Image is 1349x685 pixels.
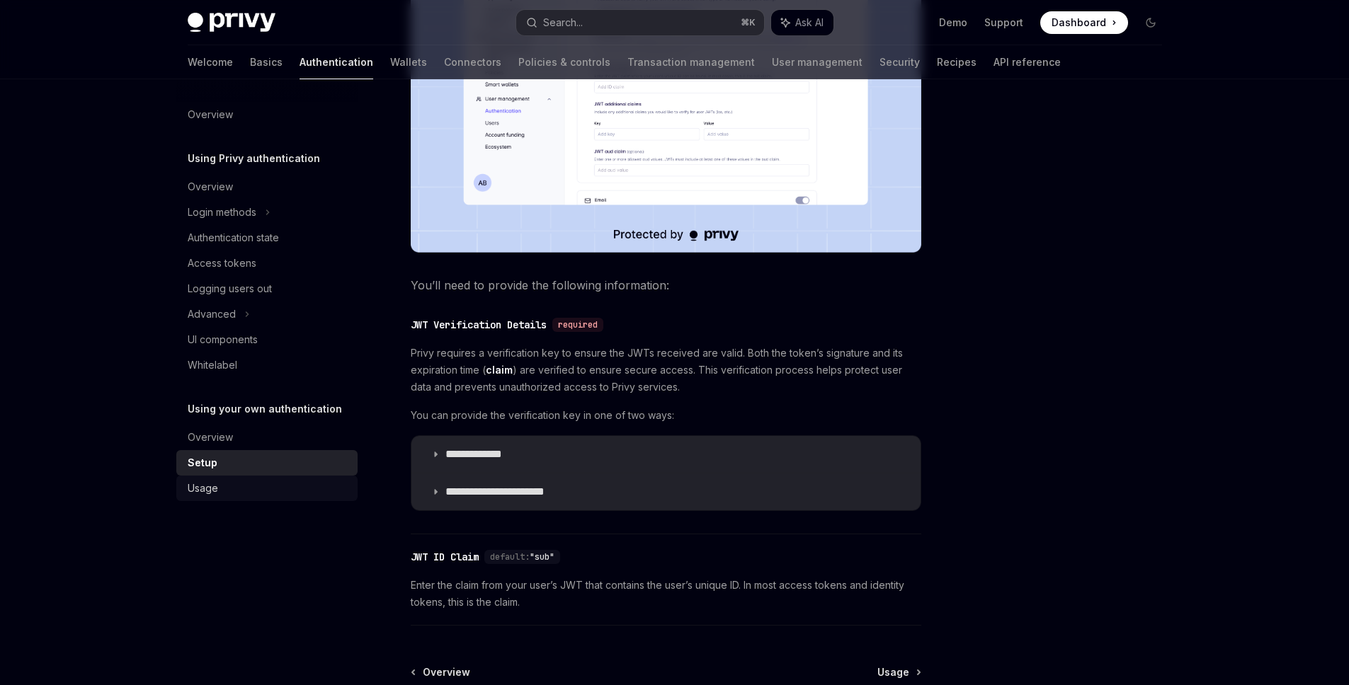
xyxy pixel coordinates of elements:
div: Whitelabel [188,357,237,374]
a: Overview [176,174,358,200]
a: Authentication [300,45,373,79]
span: You’ll need to provide the following information: [411,275,921,295]
button: Search...⌘K [516,10,764,35]
a: Logging users out [176,276,358,301]
a: Overview [412,665,470,679]
a: Setup [176,450,358,476]
a: Demo [939,16,967,30]
span: "sub" [530,551,554,563]
div: Login methods [188,204,256,221]
button: Ask AI [771,10,833,35]
span: Enter the claim from your user’s JWT that contains the user’s unique ID. In most access tokens an... [411,577,921,611]
a: Support [984,16,1023,30]
a: Wallets [390,45,427,79]
h5: Using Privy authentication [188,150,320,167]
div: Usage [188,480,218,497]
a: Overview [176,425,358,450]
div: Authentication state [188,229,279,246]
a: Welcome [188,45,233,79]
div: Overview [188,429,233,446]
a: Access tokens [176,251,358,276]
a: Basics [250,45,283,79]
div: Setup [188,454,217,471]
div: JWT Verification Details [411,318,547,332]
a: User management [772,45,863,79]
div: UI components [188,331,258,348]
a: Connectors [444,45,501,79]
button: Toggle dark mode [1139,11,1162,34]
h5: Using your own authentication [188,401,342,418]
div: JWT ID Claim [411,550,479,564]
a: Transaction management [627,45,755,79]
span: ⌘ K [741,17,756,28]
a: Security [880,45,920,79]
div: Logging users out [188,280,272,297]
div: Advanced [188,306,236,323]
a: Authentication state [176,225,358,251]
a: API reference [994,45,1061,79]
div: Search... [543,14,583,31]
span: You can provide the verification key in one of two ways: [411,407,921,424]
a: Overview [176,102,358,127]
a: Policies & controls [518,45,610,79]
a: Usage [176,476,358,501]
span: Ask AI [795,16,824,30]
a: Recipes [937,45,977,79]
span: Overview [423,665,470,679]
div: Overview [188,106,233,123]
span: default: [490,551,530,563]
a: UI components [176,327,358,352]
a: claim [486,364,513,376]
div: Overview [188,178,233,195]
span: Usage [877,665,909,679]
span: Dashboard [1052,16,1106,30]
div: required [552,318,603,332]
div: Access tokens [188,255,256,272]
a: Whitelabel [176,352,358,378]
img: dark logo [188,13,275,33]
a: Dashboard [1040,11,1128,34]
span: Privy requires a verification key to ensure the JWTs received are valid. Both the token’s signatu... [411,345,921,396]
a: Usage [877,665,920,679]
